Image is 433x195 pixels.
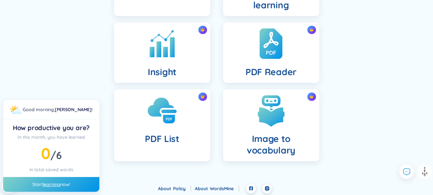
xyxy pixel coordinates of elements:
[56,149,62,162] span: 6
[309,28,314,32] img: crown icon
[3,177,99,192] div: Start now!
[50,149,62,162] span: /
[420,167,430,177] img: to top
[158,185,191,192] div: About
[200,28,205,32] img: crown icon
[41,144,50,163] span: 0
[23,107,55,112] span: Good morning ,
[173,186,191,191] a: Policy
[43,182,60,187] a: learning
[108,89,217,161] a: crown iconPDF List
[108,22,217,83] a: crown iconInsight
[8,123,94,132] div: How productive you are?
[23,106,93,113] div: !
[8,166,94,173] div: in total saved words
[55,107,92,112] a: [PERSON_NAME]
[217,22,326,83] a: crown iconPDF Reader
[309,94,314,99] img: crown icon
[195,185,239,192] div: About
[246,66,296,78] h4: PDF Reader
[148,66,176,78] h4: Insight
[8,134,94,141] div: In this month, you have learned
[217,89,326,161] a: crown iconImage to vocabulary
[145,133,179,145] h4: PDF List
[210,186,239,191] a: WordsMine
[228,133,314,156] h4: Image to vocabulary
[200,94,205,99] img: crown icon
